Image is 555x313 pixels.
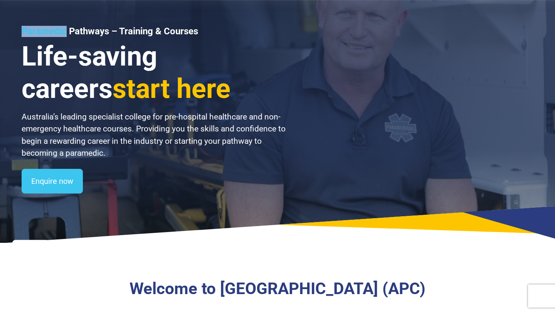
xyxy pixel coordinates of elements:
h3: Welcome to [GEOGRAPHIC_DATA] (APC) [56,279,499,299]
a: Enquire now [22,169,83,194]
span: start here [113,73,230,104]
h3: Life-saving careers [22,40,287,105]
h1: Paramedic Pathways – Training & Courses [22,26,287,37]
p: Australia’s leading specialist college for pre-hospital healthcare and non-emergency healthcare c... [22,111,287,160]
